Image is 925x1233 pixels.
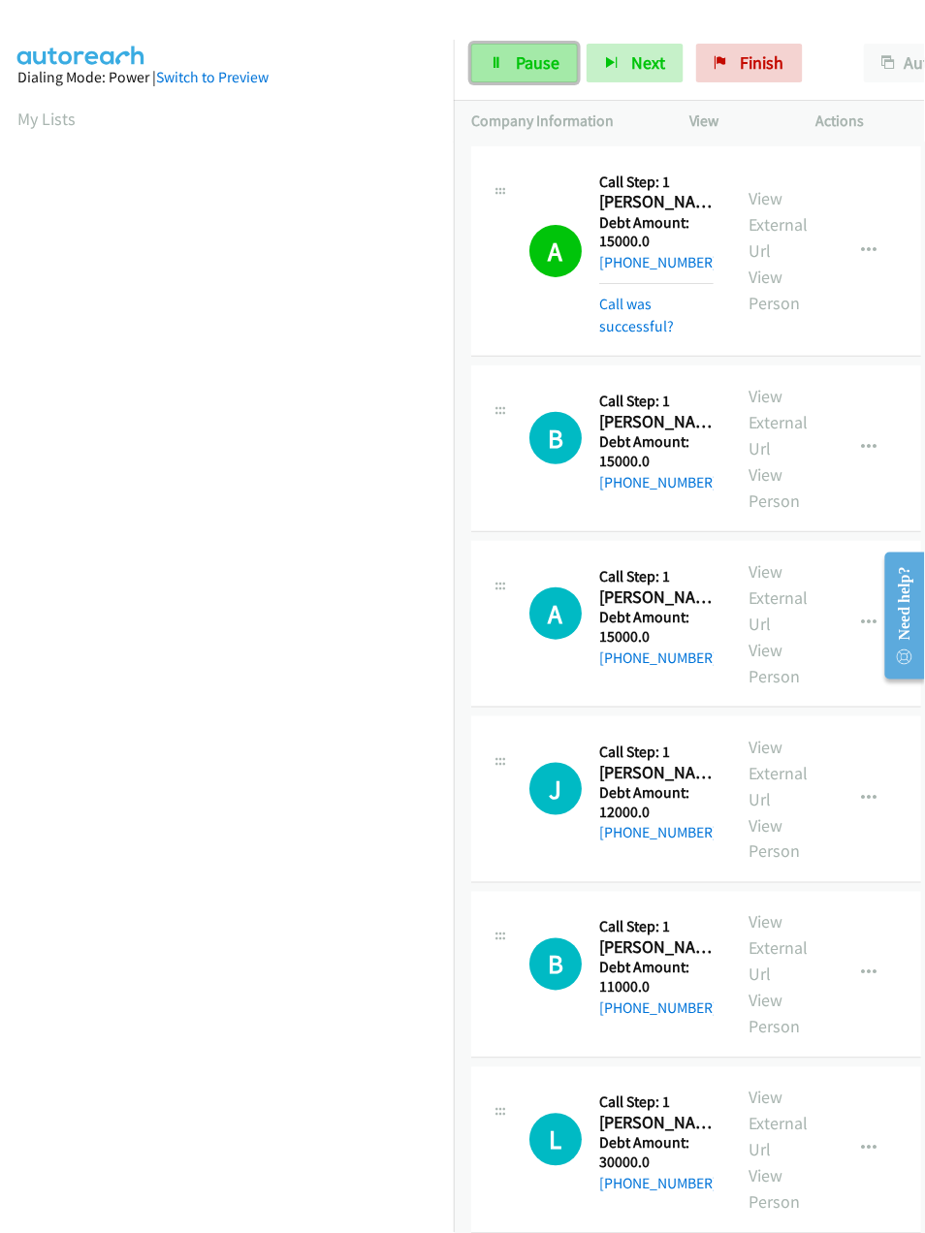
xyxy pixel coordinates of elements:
iframe: Dialpad [17,149,454,1070]
span: Pause [516,51,559,74]
h2: [PERSON_NAME] - Personal Loan [599,411,714,433]
a: [PHONE_NUMBER] [599,1175,718,1193]
h5: Call Step: 1 [599,173,714,192]
h1: B [529,412,582,464]
a: View External Url [749,385,808,459]
h5: Debt Amount: 11000.0 [599,959,714,996]
a: View Person [749,463,800,512]
a: Finish [696,44,803,82]
h1: L [529,1114,582,1166]
h2: [PERSON_NAME] - Credit Card [599,191,714,213]
h1: J [529,763,582,815]
h5: Debt Amount: 12000.0 [599,783,714,821]
h2: [PERSON_NAME] - Credit Card [599,762,714,784]
a: [PHONE_NUMBER] [599,253,718,271]
a: View External Url [749,736,808,810]
h2: [PERSON_NAME] - Credit Card [599,1113,714,1135]
a: View Person [749,639,800,687]
h2: [PERSON_NAME] - Credit Card [599,937,714,960]
a: View Person [749,1165,800,1214]
a: Call was successful? [599,295,674,336]
span: Finish [741,51,784,74]
h2: [PERSON_NAME] - Credit Card [599,586,714,609]
a: View External Url [749,560,808,635]
p: Company Information [471,110,654,133]
h5: Call Step: 1 [599,743,714,762]
h5: Debt Amount: 15000.0 [599,608,714,646]
a: Switch to Preview [156,68,269,86]
p: View [689,110,781,133]
h5: Debt Amount: 15000.0 [599,432,714,470]
a: [PHONE_NUMBER] [599,824,718,842]
button: Next [587,44,684,82]
h5: Call Step: 1 [599,1093,714,1113]
h1: A [529,225,582,277]
a: Pause [471,44,578,82]
span: Next [631,51,665,74]
h1: A [529,587,582,640]
a: [PHONE_NUMBER] [599,648,718,667]
div: Dialing Mode: Power | [17,66,436,89]
h5: Call Step: 1 [599,567,714,586]
h5: Call Step: 1 [599,392,714,411]
h5: Debt Amount: 15000.0 [599,213,714,251]
h1: B [529,938,582,991]
p: Actions [816,110,909,133]
a: [PHONE_NUMBER] [599,999,718,1018]
h5: Call Step: 1 [599,918,714,937]
iframe: Resource Center [870,539,925,693]
a: View Person [749,266,800,314]
a: View External Url [749,1087,808,1161]
h5: Debt Amount: 30000.0 [599,1134,714,1172]
a: View Person [749,814,800,863]
a: My Lists [17,108,76,130]
a: [PHONE_NUMBER] [599,473,718,491]
a: View External Url [749,911,808,986]
a: View Person [749,990,800,1038]
a: View External Url [749,187,808,262]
